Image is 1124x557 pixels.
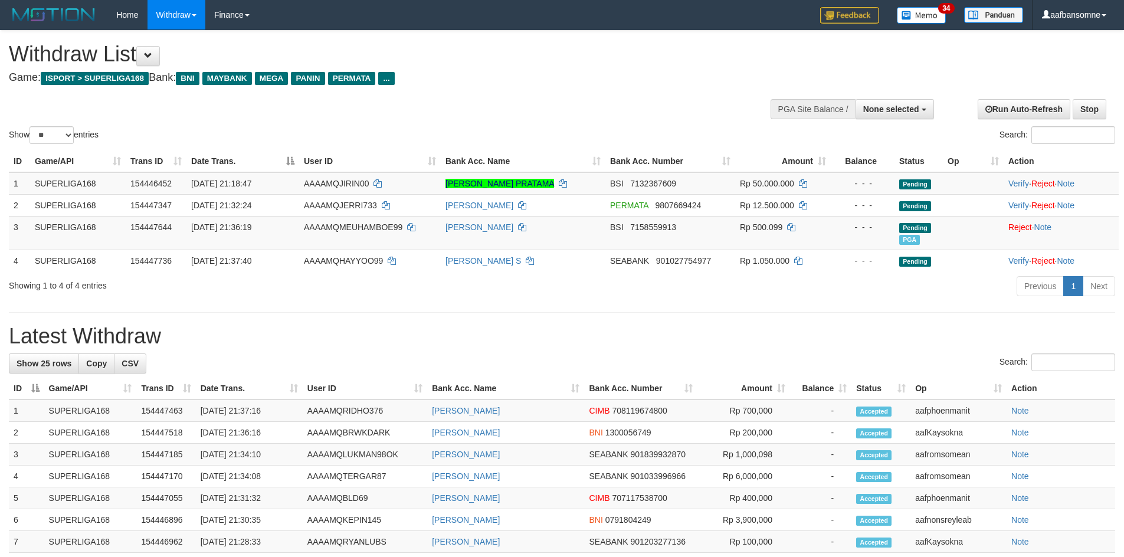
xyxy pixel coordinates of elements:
span: None selected [863,104,919,114]
label: Search: [1000,126,1115,144]
td: 1 [9,399,44,422]
a: Reject [1031,201,1055,210]
span: MAYBANK [202,72,252,85]
span: SEABANK [589,450,628,459]
input: Search: [1031,126,1115,144]
a: [PERSON_NAME] [445,222,513,232]
span: Copy 901839932870 to clipboard [631,450,686,459]
td: · [1004,216,1119,250]
th: Game/API: activate to sort column ascending [30,150,126,172]
span: [DATE] 21:36:19 [191,222,251,232]
td: AAAAMQBRWKDARK [303,422,427,444]
span: [DATE] 21:32:24 [191,201,251,210]
div: PGA Site Balance / [771,99,856,119]
button: None selected [856,99,934,119]
span: 154447736 [130,256,172,266]
span: Copy 7132367609 to clipboard [630,179,676,188]
span: Accepted [856,450,892,460]
td: 3 [9,216,30,250]
span: Accepted [856,538,892,548]
img: Button%20Memo.svg [897,7,946,24]
a: Previous [1017,276,1064,296]
h4: Game: Bank: [9,72,738,84]
td: [DATE] 21:34:08 [196,466,303,487]
td: 154447185 [136,444,195,466]
a: [PERSON_NAME] [432,515,500,525]
a: Show 25 rows [9,353,79,373]
span: BNI [176,72,199,85]
td: - [790,531,851,553]
th: Trans ID: activate to sort column ascending [126,150,186,172]
td: SUPERLIGA168 [44,531,137,553]
a: Reject [1031,179,1055,188]
a: Verify [1008,179,1029,188]
td: 5 [9,487,44,509]
td: - [790,399,851,422]
th: ID [9,150,30,172]
td: SUPERLIGA168 [30,250,126,271]
td: AAAAMQBLD69 [303,487,427,509]
a: [PERSON_NAME] [432,493,500,503]
a: 1 [1063,276,1083,296]
span: Rp 50.000.000 [740,179,794,188]
th: Action [1004,150,1119,172]
td: [DATE] 21:31:32 [196,487,303,509]
span: SEABANK [589,537,628,546]
td: SUPERLIGA168 [44,509,137,531]
span: Accepted [856,494,892,504]
th: User ID: activate to sort column ascending [303,378,427,399]
th: Balance [831,150,894,172]
th: Status: activate to sort column ascending [851,378,910,399]
span: Copy 9807669424 to clipboard [656,201,702,210]
td: 154447170 [136,466,195,487]
span: AAAAMQJERRI733 [304,201,377,210]
td: 2 [9,422,44,444]
span: PANIN [291,72,325,85]
th: Game/API: activate to sort column ascending [44,378,137,399]
td: SUPERLIGA168 [30,216,126,250]
span: Pending [899,179,931,189]
span: Show 25 rows [17,359,71,368]
th: Amount: activate to sort column ascending [735,150,831,172]
td: 6 [9,509,44,531]
a: Next [1083,276,1115,296]
td: aafKaysokna [910,531,1007,553]
a: Note [1011,406,1029,415]
span: 154446452 [130,179,172,188]
td: Rp 200,000 [697,422,790,444]
td: - [790,466,851,487]
td: aafphoenmanit [910,487,1007,509]
td: 3 [9,444,44,466]
span: Marked by aafchoeunmanni [899,235,920,245]
span: PERMATA [610,201,648,210]
td: AAAAMQRYANLUBS [303,531,427,553]
a: Note [1057,256,1074,266]
span: 154447644 [130,222,172,232]
span: Accepted [856,407,892,417]
span: Rp 1.050.000 [740,256,789,266]
span: Accepted [856,428,892,438]
span: Copy 707117538700 to clipboard [612,493,667,503]
a: Stop [1073,99,1106,119]
span: Copy 708119674800 to clipboard [612,406,667,415]
label: Show entries [9,126,99,144]
a: Note [1011,515,1029,525]
td: - [790,444,851,466]
a: Run Auto-Refresh [978,99,1070,119]
a: [PERSON_NAME] [432,537,500,546]
th: Status [894,150,943,172]
span: PERMATA [328,72,376,85]
a: [PERSON_NAME] [432,406,500,415]
td: AAAAMQTERGAR87 [303,466,427,487]
td: SUPERLIGA168 [44,399,137,422]
th: Amount: activate to sort column ascending [697,378,790,399]
td: · · [1004,194,1119,216]
a: [PERSON_NAME] [432,450,500,459]
td: SUPERLIGA168 [44,422,137,444]
th: Bank Acc. Name: activate to sort column ascending [427,378,584,399]
span: AAAAMQHAYYOO99 [304,256,383,266]
th: ID: activate to sort column descending [9,378,44,399]
span: MEGA [255,72,289,85]
td: aafKaysokna [910,422,1007,444]
span: AAAAMQJIRIN00 [304,179,369,188]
